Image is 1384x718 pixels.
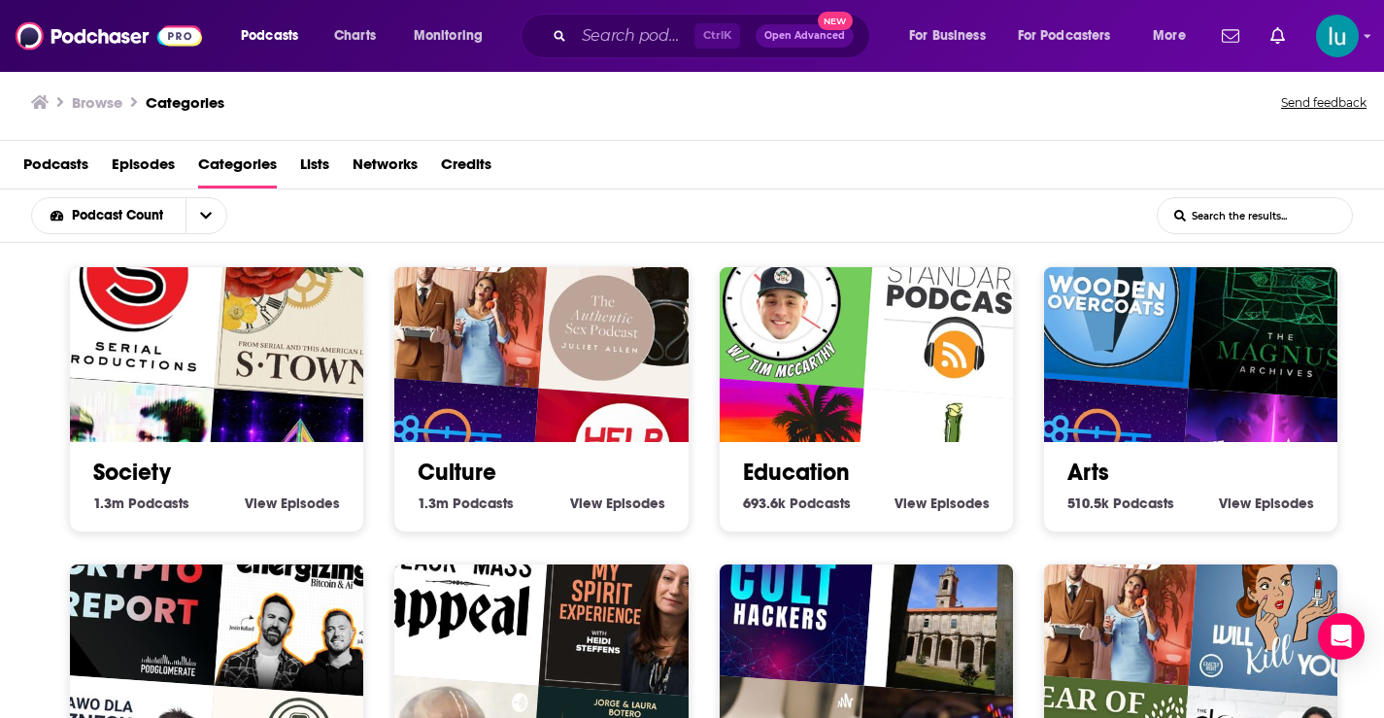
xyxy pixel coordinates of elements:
[895,495,990,512] a: View Education Episodes
[300,149,329,188] a: Lists
[1139,20,1210,51] button: open menu
[93,495,124,512] span: 1.3m
[39,498,227,687] img: Daily Crypto Report
[1013,498,1201,687] img: Your Mom & Dad
[743,495,786,512] span: 693.6k
[112,149,175,188] a: Episodes
[39,200,227,389] div: Serial
[1316,15,1359,57] img: User Profile
[1067,458,1109,487] a: Arts
[1214,19,1247,52] a: Show notifications dropdown
[606,495,665,512] span: Episodes
[743,458,850,487] a: Education
[539,14,889,58] div: Search podcasts, credits, & more...
[1188,213,1376,401] img: The Magnus Archives
[281,495,340,512] span: Episodes
[215,213,403,401] img: S-Town
[72,209,170,222] span: Podcast Count
[215,510,403,699] img: Energizing Bitcoin & Ai
[414,22,483,50] span: Monitoring
[1316,15,1359,57] button: Show profile menu
[570,495,665,512] a: View Culture Episodes
[574,20,694,51] input: Search podcasts, credits, & more...
[1318,613,1365,660] div: Open Intercom Messenger
[32,209,186,222] button: open menu
[93,495,189,512] a: 1.3m Society Podcasts
[31,197,257,234] h2: Choose List sort
[418,495,449,512] span: 1.3m
[72,93,122,112] h3: Browse
[1067,495,1109,512] span: 510.5k
[363,498,552,687] img: Black Mass Appeal: Modern Satanism for the Masses
[227,20,323,51] button: open menu
[818,12,853,30] span: New
[694,23,740,49] span: Ctrl K
[688,498,876,687] img: Cult Hackers
[688,200,876,389] img: 20TIMinutes: A Mental Health Podcast
[790,495,851,512] span: Podcasts
[23,149,88,188] a: Podcasts
[241,22,298,50] span: Podcasts
[418,458,496,487] a: Culture
[895,20,1010,51] button: open menu
[764,31,845,41] span: Open Advanced
[146,93,224,112] a: Categories
[321,20,388,51] a: Charts
[743,495,851,512] a: 693.6k Education Podcasts
[930,495,990,512] span: Episodes
[1005,20,1139,51] button: open menu
[1013,200,1201,389] img: Wooden Overcoats
[128,495,189,512] span: Podcasts
[16,17,202,54] img: Podchaser - Follow, Share and Rate Podcasts
[198,149,277,188] a: Categories
[353,149,418,188] a: Networks
[863,510,1052,699] img: Homilía de Juan Mª de Armenteira_ 2013_3_23_5º Sáb
[1219,495,1314,512] a: View Arts Episodes
[1153,22,1186,50] span: More
[93,458,171,487] a: Society
[245,495,340,512] a: View Society Episodes
[186,198,226,233] button: open menu
[441,149,491,188] a: Credits
[1263,19,1293,52] a: Show notifications dropdown
[363,200,552,389] img: Your Mom & Dad
[245,495,277,512] span: View
[539,510,727,699] img: My Spirit Experience -With Heidi Steffens
[1275,89,1372,117] button: Send feedback
[453,495,514,512] span: Podcasts
[1067,495,1174,512] a: 510.5k Arts Podcasts
[539,213,727,401] img: Authentic Sex with Juliet Allen
[1219,495,1251,512] span: View
[909,22,986,50] span: For Business
[334,22,376,50] span: Charts
[1188,510,1376,699] img: This Podcast Will Kill You
[1018,22,1111,50] span: For Podcasters
[863,213,1052,401] img: The Bitcoin Standard Podcast
[1316,15,1359,57] span: Logged in as lusodano
[895,495,927,512] span: View
[756,24,854,48] button: Open AdvancedNew
[1255,495,1314,512] span: Episodes
[570,495,602,512] span: View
